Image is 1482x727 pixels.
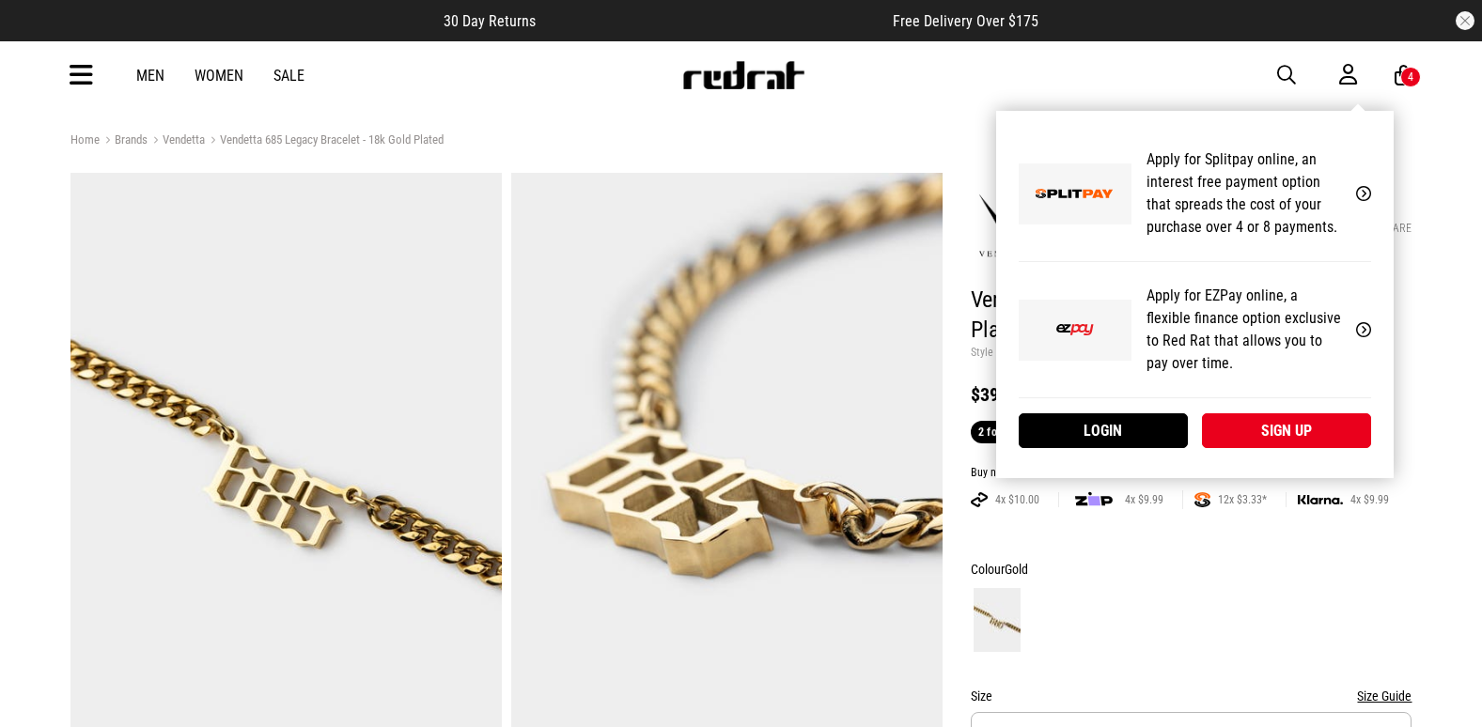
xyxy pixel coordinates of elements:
div: 4 [1408,70,1413,84]
div: Colour [971,558,1412,580]
img: zip [1075,490,1113,509]
h1: Vendetta 685 Legacy Bracelet - 18k Gold Plated [971,286,1412,346]
a: Men [136,67,164,85]
img: Vendetta [971,189,1046,264]
a: 2 for $50 - Vendetta Jewellery [971,421,1157,443]
img: Gold [974,588,1021,652]
span: 12x $3.33* [1210,492,1274,507]
span: 4x $9.99 [1343,492,1396,507]
p: Apply for Splitpay online, an interest free payment option that spreads the cost of your purchase... [1147,148,1341,239]
span: 4x $10.00 [988,492,1047,507]
a: Sign up [1202,413,1371,448]
a: Vendetta 685 Legacy Bracelet - 18k Gold Plated [205,132,444,150]
a: Women [195,67,243,85]
span: 30 Day Returns [444,12,536,30]
a: Apply for EZPay online, a flexible finance option exclusive to Red Rat that allows you to pay ove... [1019,262,1371,398]
p: Apply for EZPay online, a flexible finance option exclusive to Red Rat that allows you to pay ove... [1147,285,1341,375]
div: Size [971,685,1412,707]
a: Vendetta [148,132,205,150]
img: KLARNA [1298,495,1343,505]
a: Home [70,132,100,147]
a: Login [1019,413,1188,448]
img: AFTERPAY [971,492,988,507]
span: Free Delivery Over $175 [893,12,1038,30]
a: 4 [1395,66,1412,85]
div: Buy now, Pay later. [971,466,1412,481]
a: Brands [100,132,148,150]
img: Redrat logo [681,61,805,89]
p: Style Code: 61209 [971,346,1412,361]
img: SPLITPAY [1194,492,1210,507]
div: $39.99 [971,383,1412,406]
span: 4x $9.99 [1117,492,1171,507]
iframe: Customer reviews powered by Trustpilot [573,11,855,30]
button: Size Guide [1357,685,1412,707]
a: Sale [273,67,304,85]
a: Apply for Splitpay online, an interest free payment option that spreads the cost of your purchase... [1019,126,1371,262]
span: Gold [1005,562,1028,577]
